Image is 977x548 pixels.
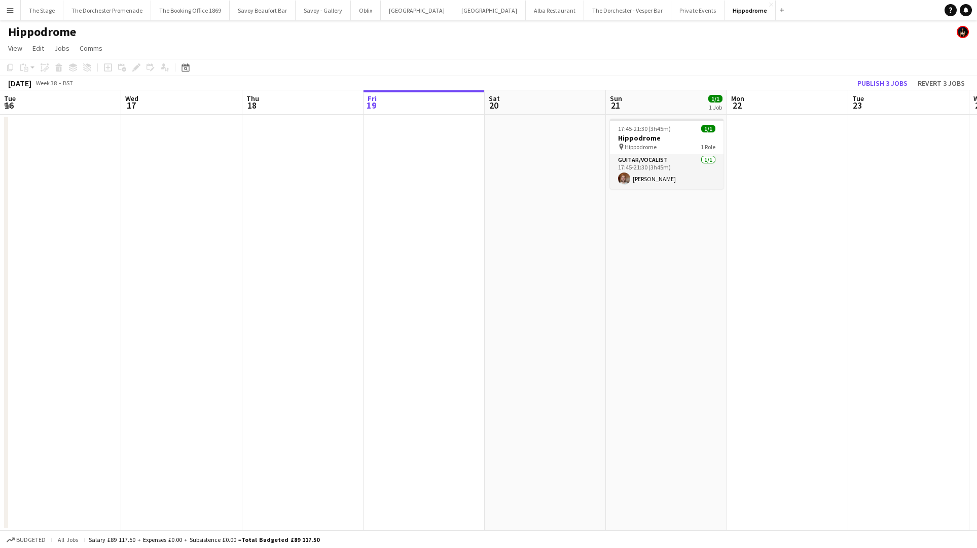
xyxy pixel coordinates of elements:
[28,42,48,55] a: Edit
[246,94,259,103] span: Thu
[618,125,671,132] span: 17:45-21:30 (3h45m)
[584,1,671,20] button: The Dorchester - Vesper Bar
[610,133,723,143] h3: Hippodrome
[16,536,46,543] span: Budgeted
[54,44,69,53] span: Jobs
[33,79,59,87] span: Week 38
[125,94,138,103] span: Wed
[5,534,47,545] button: Budgeted
[4,42,26,55] a: View
[489,94,500,103] span: Sat
[957,26,969,38] app-user-avatar: Helena Debono
[701,143,715,151] span: 1 Role
[21,1,63,20] button: The Stage
[708,95,722,102] span: 1/1
[8,44,22,53] span: View
[851,99,864,111] span: 23
[453,1,526,20] button: [GEOGRAPHIC_DATA]
[241,536,319,543] span: Total Budgeted £89 117.50
[32,44,44,53] span: Edit
[76,42,106,55] a: Comms
[63,79,73,87] div: BST
[368,94,377,103] span: Fri
[610,94,622,103] span: Sun
[4,94,16,103] span: Tue
[366,99,377,111] span: 19
[701,125,715,132] span: 1/1
[671,1,725,20] button: Private Events
[381,1,453,20] button: [GEOGRAPHIC_DATA]
[914,77,969,90] button: Revert 3 jobs
[725,1,776,20] button: Hippodrome
[731,94,744,103] span: Mon
[608,99,622,111] span: 21
[625,143,657,151] span: Hippodrome
[124,99,138,111] span: 17
[351,1,381,20] button: Oblix
[151,1,230,20] button: The Booking Office 1869
[709,104,722,111] div: 1 Job
[8,78,31,88] div: [DATE]
[245,99,259,111] span: 18
[852,94,864,103] span: Tue
[526,1,584,20] button: Alba Restaurant
[63,1,151,20] button: The Dorchester Promenade
[50,42,74,55] a: Jobs
[230,1,296,20] button: Savoy Beaufort Bar
[730,99,744,111] span: 22
[3,99,16,111] span: 16
[610,154,723,189] app-card-role: Guitar/Vocalist1/117:45-21:30 (3h45m)[PERSON_NAME]
[610,119,723,189] app-job-card: 17:45-21:30 (3h45m)1/1Hippodrome Hippodrome1 RoleGuitar/Vocalist1/117:45-21:30 (3h45m)[PERSON_NAME]
[487,99,500,111] span: 20
[56,536,80,543] span: All jobs
[853,77,912,90] button: Publish 3 jobs
[89,536,319,543] div: Salary £89 117.50 + Expenses £0.00 + Subsistence £0.00 =
[8,24,76,40] h1: Hippodrome
[80,44,102,53] span: Comms
[296,1,351,20] button: Savoy - Gallery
